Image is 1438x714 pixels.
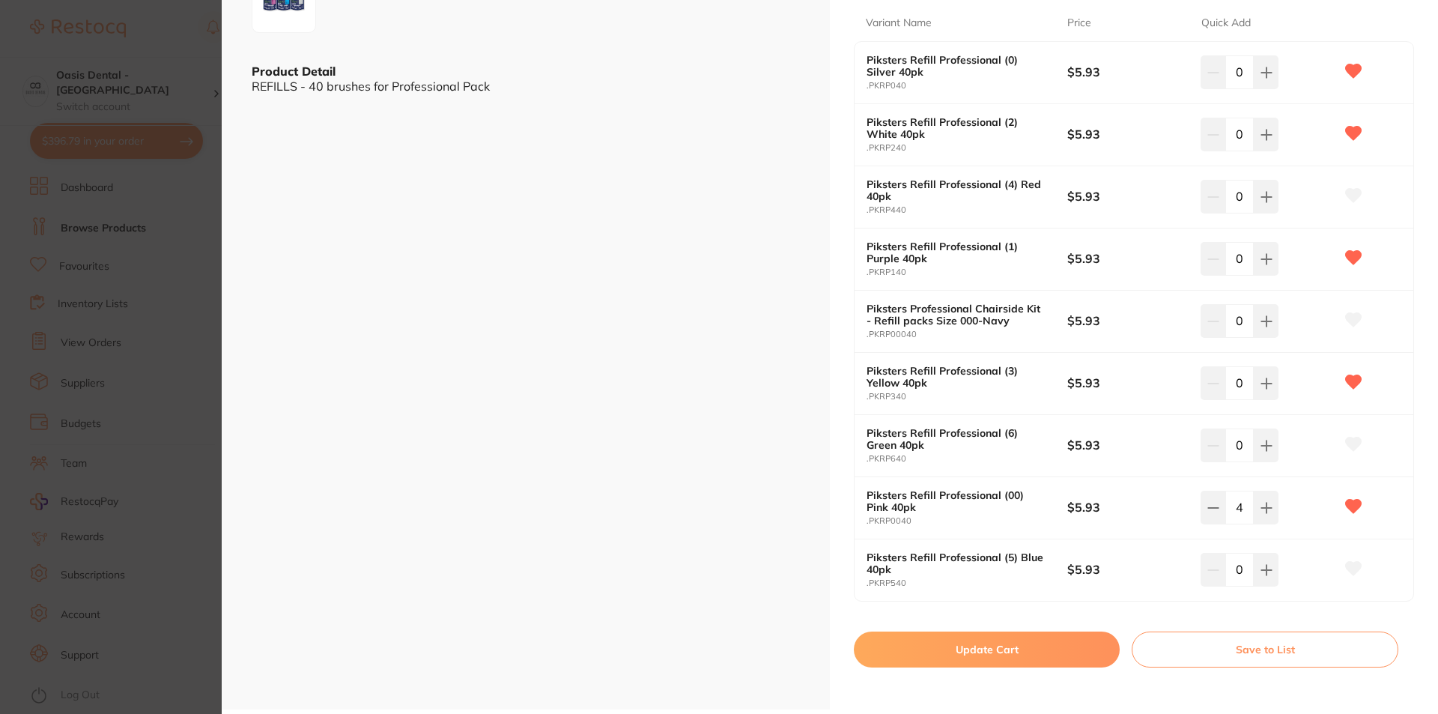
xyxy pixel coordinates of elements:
[867,365,1047,389] b: Piksters Refill Professional (3) Yellow 40pk
[252,79,800,93] div: REFILLS - 40 brushes for Professional Pack
[1132,632,1398,668] button: Save to List
[1067,250,1188,267] b: $5.93
[867,81,1067,91] small: .PKRP040
[1067,16,1091,31] p: Price
[867,143,1067,153] small: .PKRP240
[1067,312,1188,329] b: $5.93
[867,267,1067,277] small: .PKRP140
[1067,64,1188,80] b: $5.93
[867,454,1067,464] small: .PKRP640
[867,205,1067,215] small: .PKRP440
[1067,375,1188,391] b: $5.93
[252,64,336,79] b: Product Detail
[867,516,1067,526] small: .PKRP0040
[866,16,932,31] p: Variant Name
[867,489,1047,513] b: Piksters Refill Professional (00) Pink 40pk
[867,116,1047,140] b: Piksters Refill Professional (2) White 40pk
[1067,188,1188,205] b: $5.93
[867,551,1047,575] b: Piksters Refill Professional (5) Blue 40pk
[867,392,1067,402] small: .PKRP340
[1201,16,1251,31] p: Quick Add
[854,632,1120,668] button: Update Cart
[1067,561,1188,578] b: $5.93
[867,427,1047,451] b: Piksters Refill Professional (6) Green 40pk
[867,578,1067,588] small: .PKRP540
[867,330,1067,339] small: .PKRP00040
[867,303,1047,327] b: Piksters Professional Chairside Kit - Refill packs Size 000-Navy
[867,54,1047,78] b: Piksters Refill Professional (0) Silver 40pk
[867,178,1047,202] b: Piksters Refill Professional (4) Red 40pk
[1067,126,1188,142] b: $5.93
[1067,499,1188,515] b: $5.93
[867,240,1047,264] b: Piksters Refill Professional (1) Purple 40pk
[1067,437,1188,453] b: $5.93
